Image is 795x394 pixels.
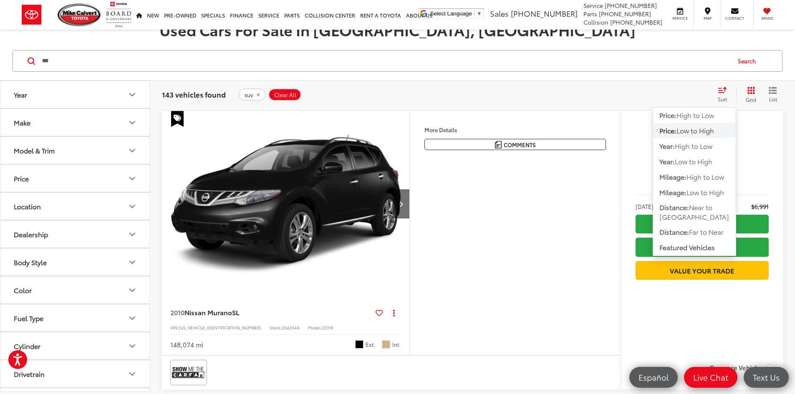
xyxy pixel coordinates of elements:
span: Parts [583,10,597,18]
span: Price: [659,110,676,120]
button: YearYear [0,81,151,108]
div: Color [14,286,32,294]
div: Price [127,173,137,183]
span: ▼ [477,10,482,17]
button: Price:Low to High [653,123,736,138]
button: Distance:Near to [GEOGRAPHIC_DATA] [653,200,736,224]
a: Check Availability [636,215,769,233]
h4: More Details [424,127,606,133]
span: High to Low [676,110,714,120]
div: Color [127,285,137,295]
a: Español [629,367,678,388]
div: Model & Trim [127,146,137,156]
span: Mileage: [659,172,686,181]
button: Fuel TypeFuel Type [0,304,151,331]
span: 254204A [282,324,300,331]
button: Mileage:High to Low [653,169,736,184]
span: Clear All [274,92,296,98]
button: CylinderCylinder [0,332,151,359]
button: Comments [424,139,606,150]
span: 2010 [170,307,184,317]
span: Beige [382,340,390,349]
span: Comments [504,141,536,149]
span: Saved [758,15,776,21]
span: Price: [659,125,676,135]
div: Year [14,90,27,98]
span: Select Language [430,10,472,17]
span: Super Black [355,340,363,349]
a: 2010 Nissan Murano SL2010 Nissan Murano SL2010 Nissan Murano SL2010 Nissan Murano SL [162,111,410,297]
span: Distance: [659,227,689,236]
button: DrivetrainDrivetrain [0,360,151,387]
span: Far to Near [689,227,724,236]
button: LocationLocation [0,193,151,220]
span: Service [671,15,689,21]
span: High to Low [686,172,724,181]
span: Ext. [366,341,376,349]
span: ​ [474,10,474,17]
a: Select Language​ [430,10,482,17]
img: Comments [495,141,502,148]
button: List View [762,86,783,103]
span: Int. [392,341,401,349]
span: Nissan Murano [184,307,232,317]
span: $6,991 [751,202,769,211]
span: Map [698,15,717,21]
div: Price [14,174,29,182]
span: [DATE] Price: [636,202,669,211]
div: Make [127,118,137,128]
span: List [769,95,777,103]
div: 148,074 mi [170,340,203,349]
div: Dealership [127,229,137,239]
img: View CARFAX report [172,361,205,384]
button: ColorColor [0,276,151,304]
button: PricePrice [0,165,151,192]
div: Model & Trim [14,146,55,154]
a: 2010Nissan MuranoSL [170,308,372,317]
span: SL [232,307,239,317]
span: [PHONE_NUMBER] [599,10,651,18]
button: Next image [393,189,409,218]
span: Sort [718,95,727,103]
span: Grid [746,96,756,103]
span: Collision [583,18,608,26]
button: Price:High to Low [653,108,736,123]
span: High to Low [675,141,712,151]
span: VIN: [170,324,179,331]
a: Value Your Trade [636,261,769,280]
span: [PHONE_NUMBER] [610,18,662,26]
button: DealershipDealership [0,221,151,248]
div: Drivetrain [127,369,137,379]
button: Search [730,50,768,71]
span: Text Us [749,372,784,382]
button: Body StyleBody Style [0,248,151,276]
div: Location [14,202,41,210]
div: Year [127,90,137,100]
img: Mike Calvert Toyota [58,3,102,26]
span: Model: [308,324,322,331]
span: Low to High [676,125,714,135]
button: Clear All [268,88,301,101]
a: Live Chat [684,367,737,388]
span: dropdown dots [393,309,395,316]
img: 2010 Nissan Murano SL [162,111,410,297]
div: Make [14,118,30,126]
span: Year: [659,156,675,166]
button: Model & TrimModel & Trim [0,137,151,164]
span: [US_VEHICLE_IDENTIFICATION_NUMBER] [179,324,261,331]
div: Body Style [127,257,137,267]
label: Compare Vehicle [709,364,775,372]
button: Mileage:Low to High [653,185,736,200]
span: Service [583,1,603,10]
span: 143 vehicles found [162,89,226,99]
span: [PHONE_NUMBER] [605,1,657,10]
button: Year:Low to High [653,154,736,169]
span: Stock: [270,324,282,331]
button: Select sort value [714,86,736,103]
button: Year:High to Low [653,138,736,153]
button: MakeMake [0,109,151,136]
div: Fuel Type [127,313,137,323]
span: Near to [GEOGRAPHIC_DATA] [659,202,729,221]
input: Search by Make, Model, or Keyword [41,51,730,71]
